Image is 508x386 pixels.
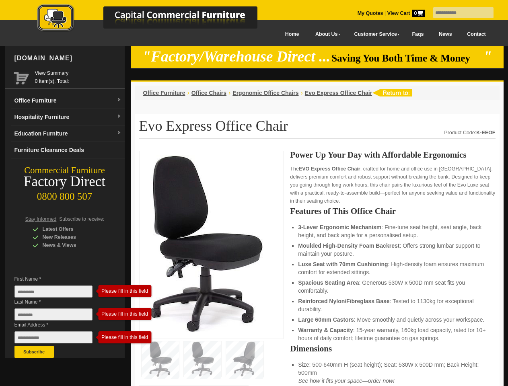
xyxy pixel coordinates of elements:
[298,378,395,384] em: See how it fits your space—order now!
[139,118,496,139] h1: Evo Express Office Chair
[5,187,125,202] div: 0800 800 507
[299,166,360,172] strong: EVO Express Office Chair
[11,92,125,109] a: Office Furnituredropdown
[298,297,487,313] li: : Tested to 1130kg for exceptional durability.
[142,48,330,65] em: "Factory/Warehouse Direct ...
[15,4,296,33] img: Capital Commercial Furniture Logo
[290,345,495,353] h2: Dimensions
[5,165,125,176] div: Commercial Furniture
[11,142,125,158] a: Furniture Clearance Deals
[33,241,109,249] div: News & Views
[298,361,487,385] li: Size: 500-640mm H (seat height); Seat: 530W x 500D mm; Back Height: 500mm
[298,298,389,304] strong: Reinforced Nylon/Fibreglass Base
[14,331,93,343] input: Email Address *
[405,25,432,43] a: Faqs
[483,48,492,65] em: "
[117,98,121,103] img: dropdown
[386,10,425,16] a: View Cart0
[59,216,104,222] span: Subscribe to receive:
[14,321,105,329] span: Email Address *
[298,316,354,323] strong: Large 60mm Castors
[14,346,54,358] button: Subscribe
[476,130,495,136] strong: K-EEOF
[25,216,57,222] span: Stay Informed
[298,279,487,295] li: : Generous 530W x 500D mm seat fits you comfortably.
[5,176,125,187] div: Factory Direct
[228,89,230,97] li: ›
[290,165,495,205] p: The , crafted for home and office use in [GEOGRAPHIC_DATA], delivers premium comfort and robust s...
[345,25,404,43] a: Customer Service
[298,327,353,333] strong: Warranty & Capacity
[98,288,145,294] div: Please fill in this field
[117,131,121,136] img: dropdown
[298,242,399,249] strong: Moulded High-Density Foam Backrest
[33,233,109,241] div: New Releases
[298,242,487,258] li: : Offers strong lumbar support to maintain your posture.
[298,326,487,342] li: : 15-year warranty, 160kg load capacity, rated for 10+ hours of daily comfort; lifetime guarantee...
[290,207,495,215] h2: Features of This Office Chair
[298,260,487,276] li: : High-density foam ensures maximum comfort for extended sittings.
[117,114,121,119] img: dropdown
[412,10,425,17] span: 0
[298,223,487,239] li: : Fine-tune seat height, seat angle, back height, and back angle for a personalised setup.
[14,285,93,298] input: First Name *
[290,151,495,159] h2: Power Up Your Day with Affordable Ergonomics
[387,10,425,16] strong: View Cart
[444,129,495,137] div: Product Code:
[372,89,412,96] img: return to
[11,125,125,142] a: Education Furnituredropdown
[459,25,493,43] a: Contact
[11,46,125,70] div: [DOMAIN_NAME]
[11,109,125,125] a: Hospitality Furnituredropdown
[298,261,388,267] strong: Luxe Seat with 70mm Cushioning
[306,25,345,43] a: About Us
[35,69,121,77] a: View Summary
[33,225,109,233] div: Latest Offers
[187,89,189,97] li: ›
[143,90,185,96] a: Office Furniture
[15,4,296,36] a: Capital Commercial Furniture Logo
[35,69,121,84] span: 0 item(s), Total:
[298,224,381,230] strong: 3-Lever Ergonomic Mechanism
[98,311,145,317] div: Please fill in this field
[14,275,105,283] span: First Name *
[298,279,359,286] strong: Spacious Seating Area
[14,298,105,306] span: Last Name *
[358,10,383,16] a: My Quotes
[98,335,145,340] div: Please fill in this field
[191,90,226,96] a: Office Chairs
[300,89,302,97] li: ›
[232,90,298,96] a: Ergonomic Office Chairs
[144,155,264,332] img: Comfortable Evo Express Office Chair with 70mm high-density foam seat and large 60mm castors.
[305,90,372,96] a: Evo Express Office Chair
[298,316,487,324] li: : Move smoothly and quietly across your workspace.
[331,53,482,64] span: Saving You Both Time & Money
[431,25,459,43] a: News
[14,308,93,320] input: Last Name *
